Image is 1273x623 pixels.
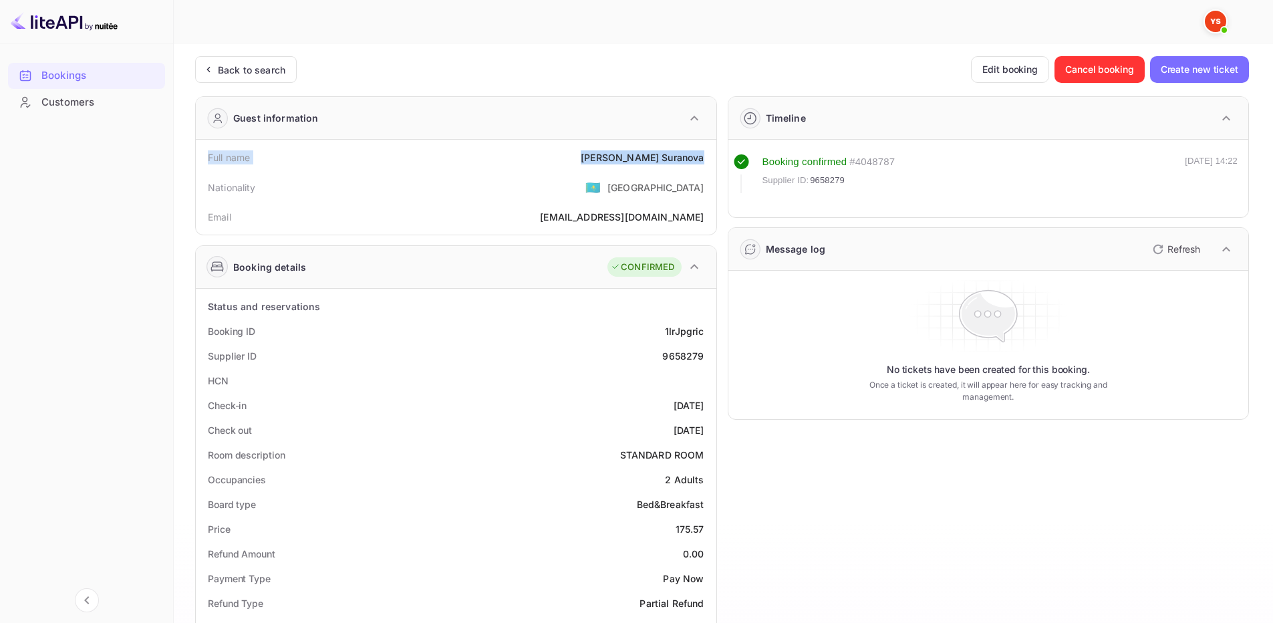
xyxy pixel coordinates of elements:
[233,260,306,274] div: Booking details
[208,596,263,610] div: Refund Type
[208,150,250,164] div: Full name
[208,522,231,536] div: Price
[665,473,704,487] div: 2 Adults
[1205,11,1226,32] img: Yandex Support
[637,497,704,511] div: Bed&Breakfast
[218,63,285,77] div: Back to search
[762,174,809,187] span: Supplier ID:
[75,588,99,612] button: Collapse navigation
[208,497,256,511] div: Board type
[665,324,704,338] div: 1IrJpgric
[607,180,704,195] div: [GEOGRAPHIC_DATA]
[640,596,704,610] div: Partial Refund
[674,398,704,412] div: [DATE]
[1145,239,1206,260] button: Refresh
[233,111,319,125] div: Guest information
[762,154,847,170] div: Booking confirmed
[1054,56,1145,83] button: Cancel booking
[1150,56,1249,83] button: Create new ticket
[1185,154,1238,193] div: [DATE] 14:22
[1167,242,1200,256] p: Refresh
[810,174,845,187] span: 9658279
[662,349,704,363] div: 9658279
[540,210,704,224] div: [EMAIL_ADDRESS][DOMAIN_NAME]
[585,175,601,199] span: United States
[208,547,275,561] div: Refund Amount
[41,68,158,84] div: Bookings
[208,448,285,462] div: Room description
[208,398,247,412] div: Check-in
[208,324,255,338] div: Booking ID
[208,210,231,224] div: Email
[8,63,165,88] a: Bookings
[8,90,165,114] a: Customers
[766,111,806,125] div: Timeline
[581,150,704,164] div: [PERSON_NAME] Suranova
[208,572,271,586] div: Payment Type
[848,379,1128,403] p: Once a ticket is created, it will appear here for easy tracking and management.
[611,261,674,274] div: CONFIRMED
[11,11,118,32] img: LiteAPI logo
[683,547,704,561] div: 0.00
[208,423,252,437] div: Check out
[208,374,229,388] div: HCN
[620,448,704,462] div: STANDARD ROOM
[8,63,165,89] div: Bookings
[208,349,257,363] div: Supplier ID
[766,242,826,256] div: Message log
[887,363,1090,376] p: No tickets have been created for this booking.
[208,473,266,487] div: Occupancies
[663,572,704,586] div: Pay Now
[8,90,165,116] div: Customers
[971,56,1049,83] button: Edit booking
[676,522,704,536] div: 175.57
[674,423,704,437] div: [DATE]
[208,299,320,314] div: Status and reservations
[208,180,256,195] div: Nationality
[849,154,895,170] div: # 4048787
[41,95,158,110] div: Customers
